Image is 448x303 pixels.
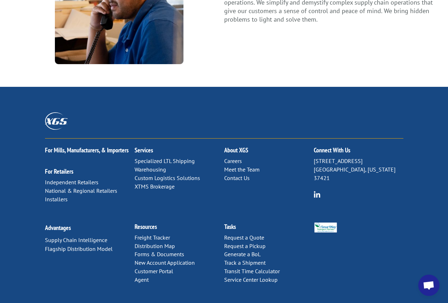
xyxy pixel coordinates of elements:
[45,112,68,130] img: XGS_Logos_ALL_2024_All_White
[45,187,117,194] a: National & Regional Retailers
[45,224,71,232] a: Advantages
[135,223,157,231] a: Resources
[224,146,248,154] a: About XGS
[314,157,403,182] p: [STREET_ADDRESS] [GEOGRAPHIC_DATA], [US_STATE] 37421
[135,166,166,173] a: Warehousing
[224,268,280,275] a: Transit Time Calculator
[224,224,314,234] h2: Tasks
[224,251,261,258] a: Generate a BoL
[45,179,98,186] a: Independent Retailers
[224,234,264,241] a: Request a Quote
[224,259,266,266] a: Track a Shipment
[45,196,68,203] a: Installers
[135,183,175,190] a: XTMS Brokerage
[135,157,195,164] a: Specialized LTL Shipping
[224,174,250,181] a: Contact Us
[314,223,338,232] img: Smartway_Logo
[314,147,403,157] h2: Connect With Us
[135,259,195,266] a: New Account Application
[135,242,175,249] a: Distribution Map
[45,167,73,175] a: For Retailers
[135,146,153,154] a: Services
[224,166,260,173] a: Meet the Team
[45,236,107,243] a: Supply Chain Intelligence
[418,275,440,296] div: Open chat
[135,276,149,283] a: Agent
[224,242,266,249] a: Request a Pickup
[224,276,278,283] a: Service Center Lookup
[45,245,113,252] a: Flagship Distribution Model
[224,157,242,164] a: Careers
[135,234,170,241] a: Freight Tracker
[45,146,129,154] a: For Mills, Manufacturers, & Importers
[135,174,200,181] a: Custom Logistics Solutions
[314,191,321,198] img: group-6
[135,268,173,275] a: Customer Portal
[135,251,184,258] a: Forms & Documents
